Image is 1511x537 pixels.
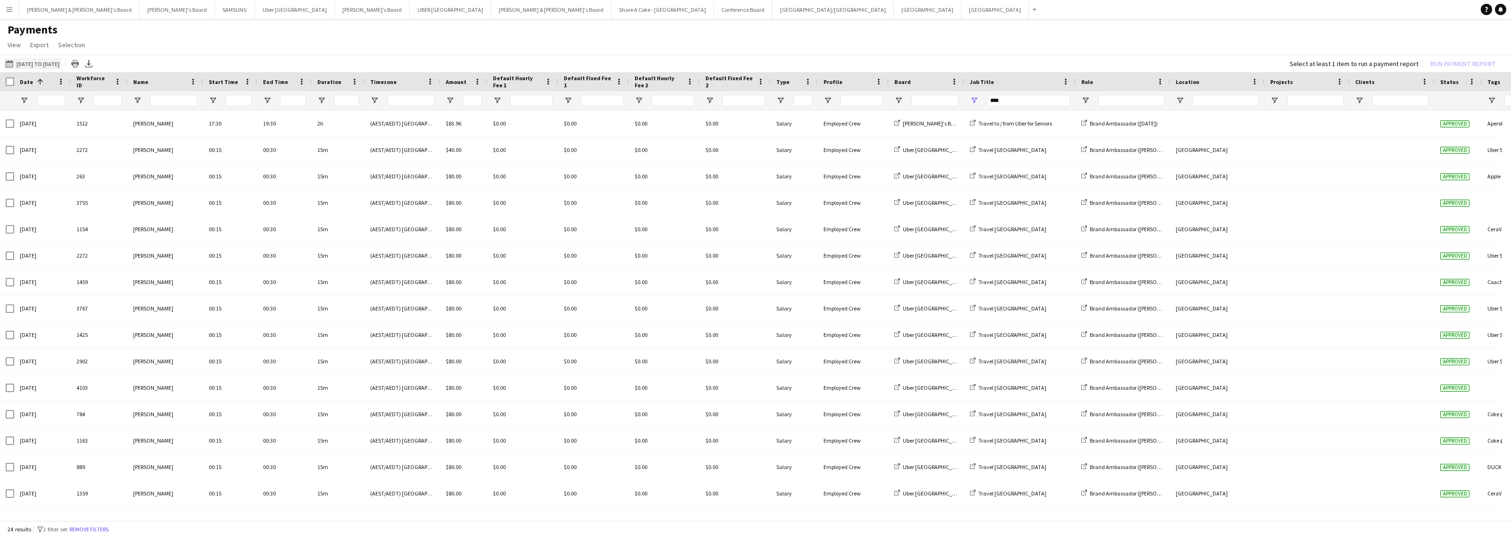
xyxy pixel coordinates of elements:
input: Board Filter Input [911,95,959,106]
div: $0.00 [487,348,558,374]
div: 2h [312,110,365,136]
div: $0.00 [700,322,771,348]
div: [DATE] [14,375,71,401]
div: [DATE] [14,216,71,242]
div: 00:30 [257,428,312,453]
div: (AEST/AEDT) [GEOGRAPHIC_DATA] [365,163,440,189]
span: Brand Ambassador ([DATE]) [1090,120,1158,127]
div: (AEST/AEDT) [GEOGRAPHIC_DATA] [365,137,440,163]
a: Travel [GEOGRAPHIC_DATA] [970,252,1046,259]
div: $0.00 [558,295,629,321]
button: UBER [GEOGRAPHIC_DATA] [410,0,491,19]
input: Name Filter Input [150,95,197,106]
a: Brand Ambassador ([PERSON_NAME]) [1081,384,1181,391]
input: Location Filter Input [1193,95,1259,106]
div: Salary [771,295,818,321]
a: Brand Ambassador ([PERSON_NAME]) [1081,146,1181,153]
span: [PERSON_NAME]'s Board [903,120,962,127]
span: Brand Ambassador ([PERSON_NAME]) [1090,199,1181,206]
div: [DATE] [14,110,71,136]
div: 00:15 [203,269,257,295]
a: View [4,39,25,51]
button: Share A Coke - [GEOGRAPHIC_DATA] [611,0,714,19]
div: $0.00 [700,190,771,216]
div: 00:15 [203,401,257,427]
div: Employed Crew [818,190,889,216]
div: Salary [771,163,818,189]
input: Default Fixed Fee 1 Filter Input [581,95,623,106]
span: Uber [GEOGRAPHIC_DATA] [903,278,967,285]
span: Brand Ambassador ([PERSON_NAME]) [1090,252,1181,259]
div: $0.00 [629,269,700,295]
div: 1425 [71,322,127,348]
a: Brand Ambassador ([PERSON_NAME]) [1081,199,1181,206]
span: Brand Ambassador ([PERSON_NAME]) [1090,411,1181,418]
div: (AEST/AEDT) [GEOGRAPHIC_DATA] [365,348,440,374]
a: Travel [GEOGRAPHIC_DATA] [970,331,1046,338]
div: (AEST/AEDT) [GEOGRAPHIC_DATA] [365,322,440,348]
input: Clients Filter Input [1372,95,1429,106]
button: Open Filter Menu [823,96,832,105]
div: Salary [771,269,818,295]
input: Date Filter Input [37,95,65,106]
div: $0.00 [700,137,771,163]
button: [PERSON_NAME]'s Board [335,0,410,19]
button: [PERSON_NAME] & [PERSON_NAME]'s Board [19,0,140,19]
div: 00:15 [203,137,257,163]
div: $0.00 [487,243,558,268]
div: $0.00 [558,348,629,374]
a: Travel [GEOGRAPHIC_DATA] [970,384,1046,391]
button: [DATE] to [DATE] [4,58,61,69]
div: [GEOGRAPHIC_DATA] [1170,216,1265,242]
input: Amount Filter Input [463,95,482,106]
span: Uber [GEOGRAPHIC_DATA] [903,358,967,365]
div: 00:30 [257,401,312,427]
div: [GEOGRAPHIC_DATA] [1170,295,1265,321]
div: 00:15 [203,375,257,401]
div: 2272 [71,137,127,163]
div: Employed Crew [818,110,889,136]
div: $0.00 [487,428,558,453]
div: 3767 [71,295,127,321]
div: $0.00 [558,163,629,189]
input: Projects Filter Input [1287,95,1344,106]
div: (AEST/AEDT) [GEOGRAPHIC_DATA] [365,375,440,401]
div: 00:30 [257,243,312,268]
button: Open Filter Menu [705,96,714,105]
button: Open Filter Menu [776,96,785,105]
a: Travel to / from Uber for Seniors [970,120,1052,127]
input: Default Fixed Fee 2 Filter Input [722,95,765,106]
div: [DATE] [14,428,71,453]
a: Selection [54,39,89,51]
div: [GEOGRAPHIC_DATA] [1170,269,1265,295]
a: Travel [GEOGRAPHIC_DATA] [970,411,1046,418]
div: 1154 [71,216,127,242]
div: $0.00 [558,190,629,216]
div: $0.00 [487,216,558,242]
div: 1459 [71,269,127,295]
div: 15m [312,295,365,321]
a: Uber [GEOGRAPHIC_DATA] [894,199,967,206]
div: [DATE] [14,243,71,268]
button: Open Filter Menu [1081,96,1090,105]
div: [DATE] [14,401,71,427]
span: Travel [GEOGRAPHIC_DATA] [978,411,1046,418]
button: Open Filter Menu [493,96,501,105]
a: Uber [GEOGRAPHIC_DATA] [894,173,967,180]
div: Employed Crew [818,348,889,374]
div: $0.00 [558,243,629,268]
div: [DATE] [14,348,71,374]
a: Uber [GEOGRAPHIC_DATA] [894,278,967,285]
div: $0.00 [558,137,629,163]
span: Travel [GEOGRAPHIC_DATA] [978,252,1046,259]
span: Uber [GEOGRAPHIC_DATA] [903,146,967,153]
div: Employed Crew [818,163,889,189]
div: 00:30 [257,190,312,216]
div: 1512 [71,110,127,136]
div: 00:30 [257,216,312,242]
button: Open Filter Menu [1176,96,1184,105]
input: Type Filter Input [793,95,812,106]
a: Travel [GEOGRAPHIC_DATA] [970,173,1046,180]
div: 15m [312,243,365,268]
div: Employed Crew [818,428,889,453]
